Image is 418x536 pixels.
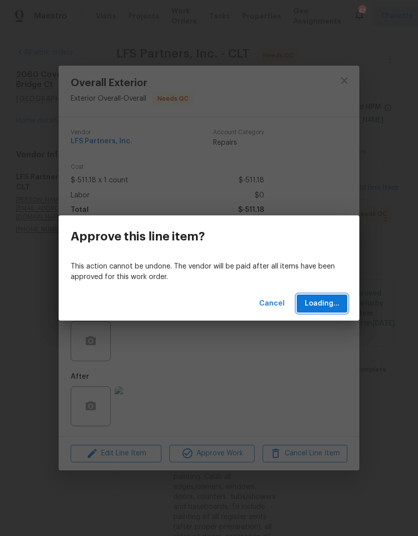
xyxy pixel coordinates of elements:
span: Loading... [305,298,339,310]
span: Cancel [259,298,285,310]
p: This action cannot be undone. The vendor will be paid after all items have been approved for this... [71,261,347,283]
button: Cancel [255,295,289,313]
button: Loading... [297,295,347,313]
h3: Approve this line item? [71,229,205,243]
